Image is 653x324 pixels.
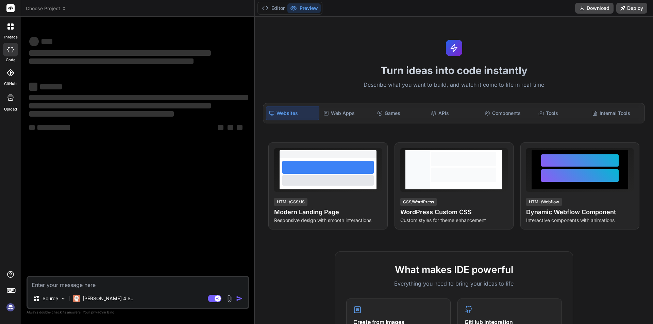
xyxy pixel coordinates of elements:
img: attachment [225,295,233,303]
div: HTML/Webflow [526,198,562,206]
h2: What makes IDE powerful [346,262,562,277]
img: Pick Models [60,296,66,302]
button: Editor [259,3,287,13]
span: ‌ [29,125,35,130]
p: [PERSON_NAME] 4 S.. [83,295,133,302]
div: Games [374,106,427,120]
span: ‌ [29,83,37,91]
div: Websites [266,106,319,120]
img: icon [236,295,243,302]
p: Everything you need to bring your ideas to life [346,279,562,288]
span: ‌ [29,103,211,108]
span: ‌ [228,125,233,130]
span: ‌ [29,111,174,117]
div: Internal Tools [589,106,642,120]
span: ‌ [29,95,248,100]
span: ‌ [29,50,211,56]
h4: Modern Landing Page [274,207,382,217]
span: ‌ [237,125,242,130]
img: signin [5,302,16,313]
p: Responsive design with smooth interactions [274,217,382,224]
button: Preview [287,3,321,13]
h4: Dynamic Webflow Component [526,207,634,217]
label: threads [3,34,18,40]
p: Interactive components with animations [526,217,634,224]
span: ‌ [37,125,70,130]
p: Describe what you want to build, and watch it come to life in real-time [259,81,649,89]
div: CSS/WordPress [400,198,437,206]
p: Always double-check its answers. Your in Bind [27,309,249,316]
div: Components [482,106,534,120]
label: GitHub [4,81,17,87]
label: Upload [4,106,17,112]
h1: Turn ideas into code instantly [259,64,649,76]
div: Tools [536,106,588,120]
span: ‌ [40,84,62,89]
div: APIs [428,106,481,120]
label: code [6,57,15,63]
span: ‌ [29,58,194,64]
span: privacy [91,310,103,314]
span: ‌ [218,125,223,130]
div: Web Apps [321,106,373,120]
p: Custom styles for theme enhancement [400,217,508,224]
span: Choose Project [26,5,66,12]
span: ‌ [41,39,52,44]
div: HTML/CSS/JS [274,198,307,206]
h4: WordPress Custom CSS [400,207,508,217]
button: Deploy [616,3,647,14]
img: Claude 4 Sonnet [73,295,80,302]
span: ‌ [29,37,39,46]
p: Source [43,295,58,302]
button: Download [575,3,614,14]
